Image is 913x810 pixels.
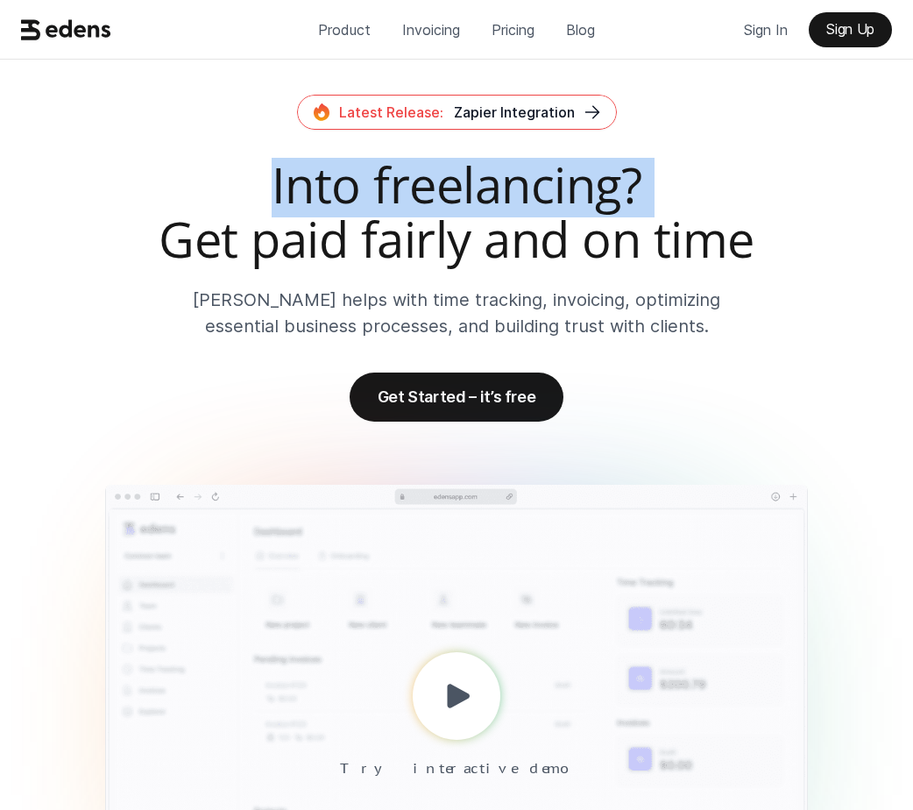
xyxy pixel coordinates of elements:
[730,12,802,47] a: Sign In
[402,17,460,43] p: Invoicing
[340,754,573,782] p: Try interactive demo
[826,21,874,38] p: Sign Up
[22,158,891,266] h2: Into freelancing? Get paid fairly and on time
[744,17,788,43] p: Sign In
[454,103,575,121] span: Zapier Integration
[809,12,892,47] a: Sign Up
[552,12,609,47] a: Blog
[318,17,371,43] p: Product
[304,12,385,47] a: Product
[388,12,474,47] a: Invoicing
[297,95,617,130] a: Latest Release:Zapier Integration
[350,373,564,422] a: Get Started – it’s free
[339,103,443,121] span: Latest Release:
[478,12,549,47] a: Pricing
[566,17,595,43] p: Blog
[492,17,534,43] p: Pricing
[159,287,754,339] p: [PERSON_NAME] helps with time tracking, invoicing, optimizing essential business processes, and b...
[378,387,536,406] p: Get Started – it’s free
